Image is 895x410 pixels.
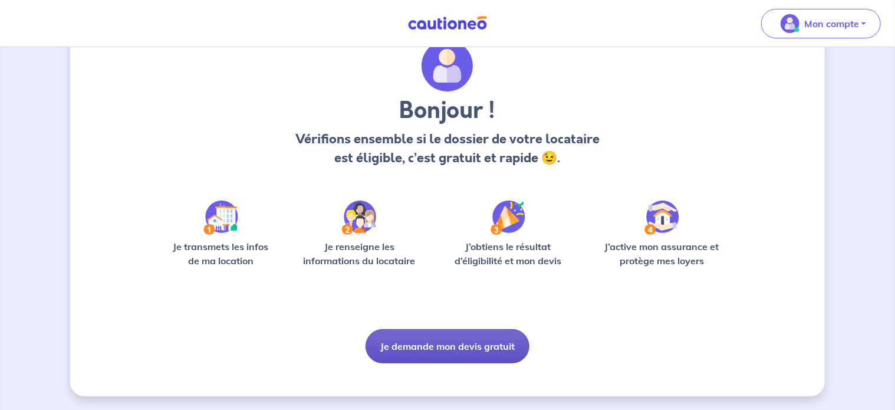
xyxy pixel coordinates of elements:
[781,14,799,33] img: illu_account_valid_menu.svg
[761,9,881,38] button: illu_account_valid_menu.svgMon compte
[804,17,859,31] p: Mon compte
[644,201,679,235] img: /static/bfff1cf634d835d9112899e6a3df1a5d/Step-4.svg
[403,16,492,31] img: Cautioneo
[296,240,423,268] p: Je renseigne les informations du locataire
[491,201,525,235] img: /static/f3e743aab9439237c3e2196e4328bba9/Step-3.svg
[422,40,473,92] img: archivate
[292,130,603,168] p: Vérifions ensemble si le dossier de votre locataire est éligible, c’est gratuit et rapide 😉.
[292,97,603,125] h3: Bonjour !
[442,240,575,268] p: J’obtiens le résultat d’éligibilité et mon devis
[203,201,238,235] img: /static/90a569abe86eec82015bcaae536bd8e6/Step-1.svg
[342,201,376,235] img: /static/c0a346edaed446bb123850d2d04ad552/Step-2.svg
[164,240,277,268] p: Je transmets les infos de ma location
[593,240,731,268] p: J’active mon assurance et protège mes loyers
[366,329,529,363] button: Je demande mon devis gratuit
